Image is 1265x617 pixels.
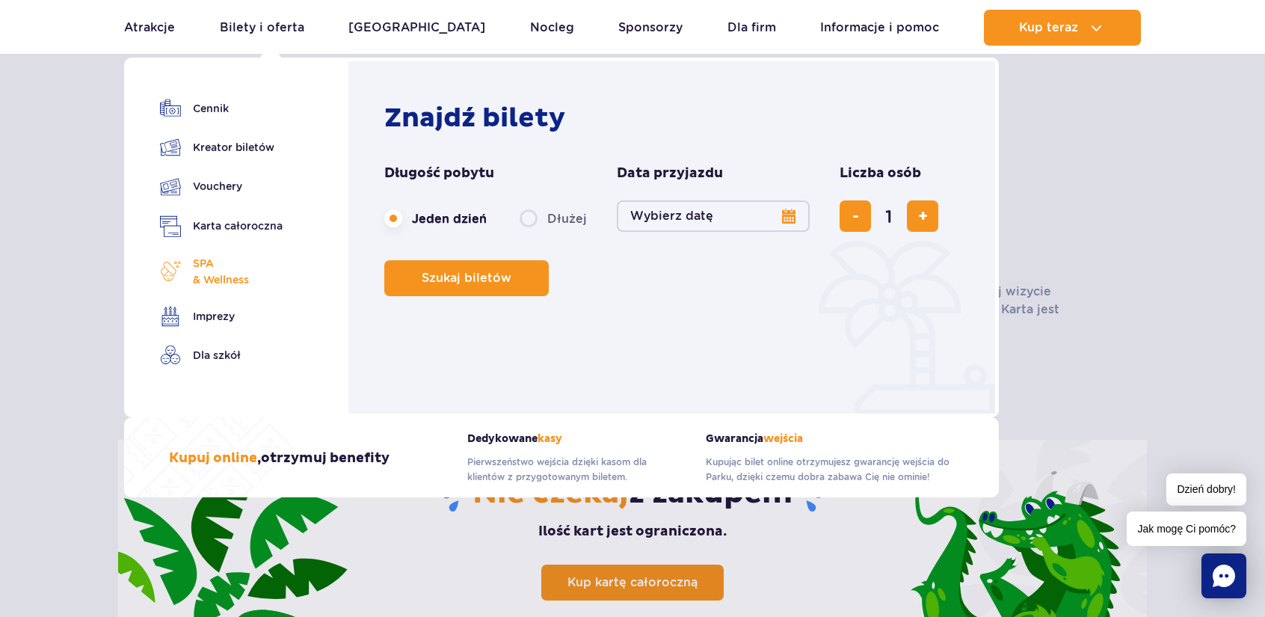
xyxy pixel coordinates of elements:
a: Dla firm [727,10,776,46]
span: kasy [538,432,562,445]
span: Szukaj biletów [422,271,511,285]
h2: Znajdź bilety [384,102,967,135]
a: [GEOGRAPHIC_DATA] [348,10,485,46]
p: Kupując bilet online otrzymujesz gwarancję wejścia do Parku, dzięki czemu dobra zabawa Cię nie om... [706,455,954,485]
button: Szukaj biletów [384,260,549,296]
button: usuń bilet [840,200,871,232]
label: Jeden dzień [384,203,487,234]
a: Sponsorzy [618,10,683,46]
h3: , otrzymuj benefity [169,449,390,467]
a: Nocleg [530,10,574,46]
span: Długość pobytu [384,165,494,182]
span: Liczba osób [840,165,921,182]
span: Dzień dobry! [1166,473,1246,506]
span: Jak mogę Ci pomóc? [1127,512,1246,546]
a: Vouchery [160,176,283,197]
label: Dłużej [520,203,587,234]
button: dodaj bilet [907,200,938,232]
button: Wybierz datę [617,200,810,232]
a: SPA& Wellness [160,255,283,288]
a: Atrakcje [124,10,175,46]
a: Dla szkół [160,345,283,366]
span: Data przyjazdu [617,165,723,182]
form: Planowanie wizyty w Park of Poland [384,165,967,296]
strong: Gwarancja [706,432,954,445]
span: Kupuj online [169,449,257,467]
a: Cennik [160,98,283,119]
a: Informacje i pomoc [820,10,939,46]
p: Pierwszeństwo wejścia dzięki kasom dla klientów z przygotowanym biletem. [467,455,683,485]
a: Imprezy [160,306,283,327]
a: Kreator biletów [160,137,283,158]
input: liczba biletów [871,198,907,234]
span: wejścia [763,432,803,445]
span: SPA & Wellness [193,255,249,288]
button: Kup teraz [984,10,1141,46]
a: Karta całoroczna [160,215,283,237]
strong: Dedykowane [467,432,683,445]
a: Bilety i oferta [220,10,304,46]
div: Chat [1201,553,1246,598]
span: Kup teraz [1019,21,1078,34]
